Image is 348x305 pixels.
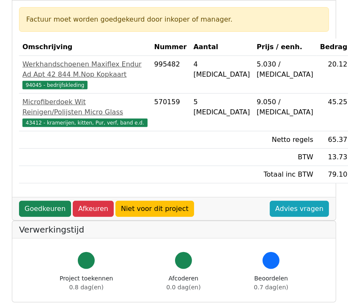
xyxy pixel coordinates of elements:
[194,59,250,80] div: 4 [MEDICAL_DATA]
[60,274,113,292] div: Project toekennen
[194,97,250,117] div: 5 [MEDICAL_DATA]
[73,201,114,217] a: Afkeuren
[22,97,148,128] a: Microfiberdoek Wit Reinigen/Polijsten Micro Glass43412 - kramerijen, kitten, Pur, verf, band e.d.
[253,166,317,183] td: Totaal inc BTW
[115,201,194,217] a: Niet voor dit project
[254,284,288,291] span: 0.7 dag(en)
[166,274,200,292] div: Afcoderen
[151,39,190,56] th: Nummer
[22,119,148,127] span: 43412 - kramerijen, kitten, Pur, verf, band e.d.
[253,131,317,149] td: Netto regels
[19,201,71,217] a: Goedkeuren
[257,59,313,80] div: 5.030 / [MEDICAL_DATA]
[19,39,151,56] th: Omschrijving
[69,284,104,291] span: 0.8 dag(en)
[151,94,190,131] td: 570159
[257,97,313,117] div: 9.050 / [MEDICAL_DATA]
[22,59,148,90] a: Werkhandschoenen Maxiflex Endur Ad Apt 42 844 M.Nop Kopkaart94045 - bedrijfskleding
[253,39,317,56] th: Prijs / eenh.
[190,39,254,56] th: Aantal
[22,81,88,89] span: 94045 - bedrijfskleding
[22,59,148,80] div: Werkhandschoenen Maxiflex Endur Ad Apt 42 844 M.Nop Kopkaart
[254,274,288,292] div: Beoordelen
[151,56,190,94] td: 995482
[166,284,200,291] span: 0.0 dag(en)
[19,225,329,235] h5: Verwerkingstijd
[26,14,322,25] div: Factuur moet worden goedgekeurd door inkoper of manager.
[22,97,148,117] div: Microfiberdoek Wit Reinigen/Polijsten Micro Glass
[253,149,317,166] td: BTW
[270,201,329,217] a: Advies vragen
